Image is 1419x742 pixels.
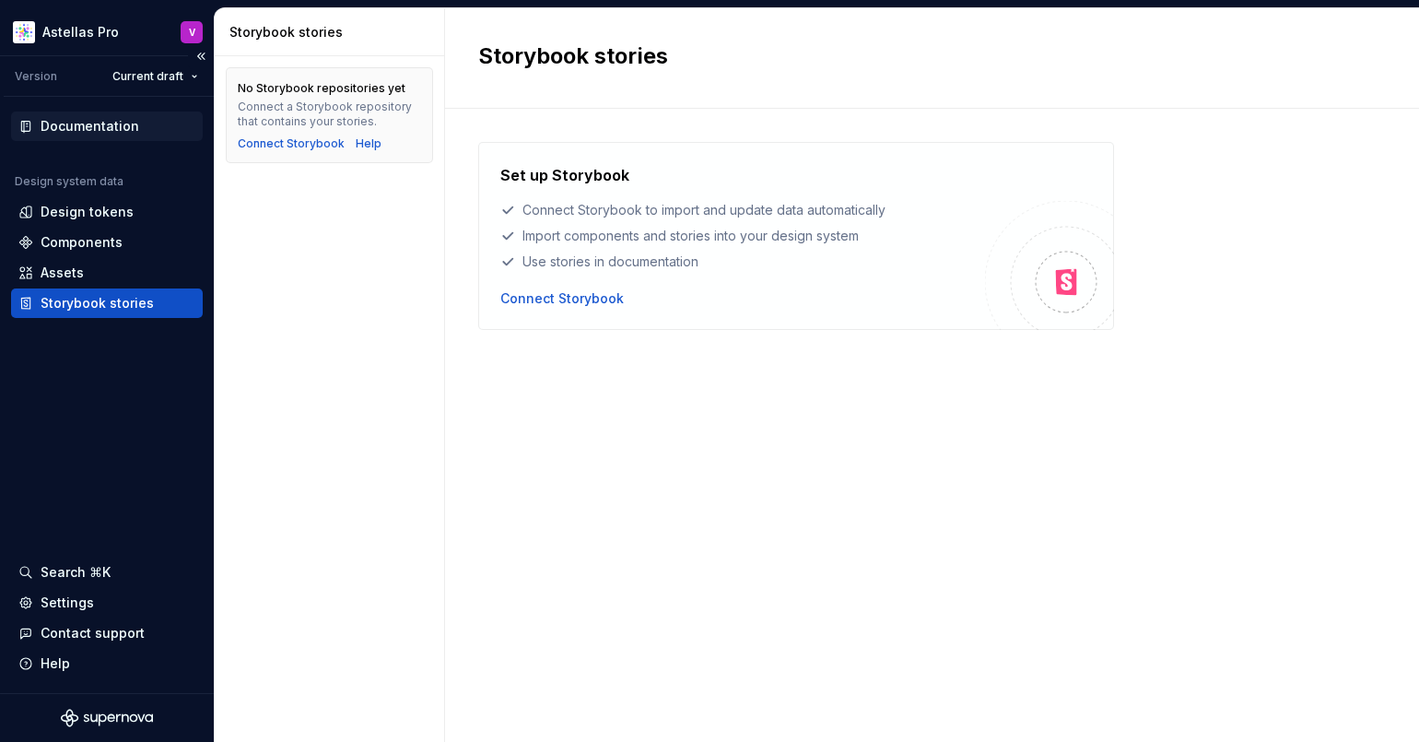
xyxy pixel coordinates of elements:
[112,69,183,84] span: Current draft
[11,289,203,318] a: Storybook stories
[15,174,123,189] div: Design system data
[238,81,405,96] div: No Storybook repositories yet
[41,203,134,221] div: Design tokens
[11,112,203,141] a: Documentation
[356,136,381,151] a: Help
[13,21,35,43] img: b2369ad3-f38c-46c1-b2a2-f2452fdbdcd2.png
[189,25,195,40] div: V
[4,12,210,52] button: Astellas ProV
[500,253,985,271] div: Use stories in documentation
[500,227,985,245] div: Import components and stories into your design system
[41,264,84,282] div: Assets
[11,618,203,648] button: Contact support
[238,136,345,151] button: Connect Storybook
[229,23,437,41] div: Storybook stories
[478,41,1364,71] h2: Storybook stories
[11,197,203,227] a: Design tokens
[11,228,203,257] a: Components
[500,201,985,219] div: Connect Storybook to import and update data automatically
[41,294,154,312] div: Storybook stories
[500,289,624,308] button: Connect Storybook
[42,23,119,41] div: Astellas Pro
[41,624,145,642] div: Contact support
[11,258,203,288] a: Assets
[41,563,111,582] div: Search ⌘K
[41,117,139,135] div: Documentation
[188,43,214,69] button: Collapse sidebar
[11,558,203,587] button: Search ⌘K
[15,69,57,84] div: Version
[238,100,421,129] div: Connect a Storybook repository that contains your stories.
[104,64,206,89] button: Current draft
[11,588,203,618] a: Settings
[41,594,94,612] div: Settings
[61,709,153,727] svg: Supernova Logo
[500,164,629,186] h4: Set up Storybook
[11,649,203,678] button: Help
[41,233,123,252] div: Components
[41,654,70,673] div: Help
